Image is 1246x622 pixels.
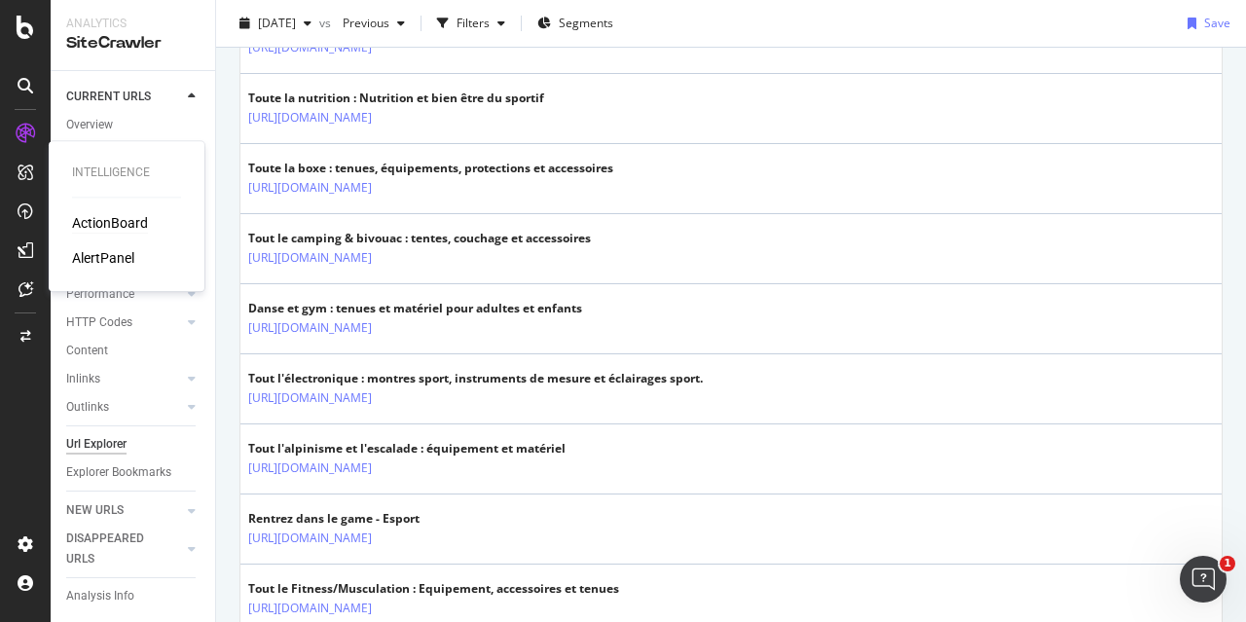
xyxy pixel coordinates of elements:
a: DISAPPEARED URLS [66,529,182,569]
a: [URL][DOMAIN_NAME] [248,529,372,548]
span: vs [319,15,335,31]
a: [URL][DOMAIN_NAME] [248,108,372,128]
div: CURRENT URLS [66,87,151,107]
a: [URL][DOMAIN_NAME] [248,388,372,408]
div: Url Explorer [66,434,127,455]
a: NEW URLS [66,500,182,521]
div: NEW URLS [66,500,124,521]
a: [URL][DOMAIN_NAME] [248,178,372,198]
div: Toute la boxe : tenues, équipements, protections et accessoires [248,160,613,177]
a: HTTP Codes [66,312,182,333]
a: Overview [66,115,202,135]
button: Previous [335,8,413,39]
div: Inlinks [66,369,100,389]
a: Performance [66,284,182,305]
button: Filters [429,8,513,39]
div: Explorer Bookmarks [66,462,171,483]
div: Analysis Info [66,586,134,606]
span: Segments [559,15,613,31]
div: Overview [66,115,113,135]
a: ActionBoard [72,213,148,233]
a: Content [66,341,202,361]
div: Toute la nutrition : Nutrition et bien être du sportif [248,90,544,107]
div: Content [66,341,108,361]
div: Performance [66,284,134,305]
a: AlertPanel [72,248,134,268]
div: Outlinks [66,397,109,418]
span: 1 [1220,556,1235,571]
div: Save [1204,15,1230,31]
a: [URL][DOMAIN_NAME] [248,248,372,268]
div: SiteCrawler [66,32,200,55]
iframe: Intercom live chat [1180,556,1227,603]
a: CURRENT URLS [66,87,182,107]
a: [URL][DOMAIN_NAME] [248,599,372,618]
a: Url Explorer [66,434,202,455]
a: Analysis Info [66,586,202,606]
a: Explorer Bookmarks [66,462,202,483]
div: DISAPPEARED URLS [66,529,165,569]
a: Outlinks [66,397,182,418]
span: 2025 Jul. 29th [258,15,296,31]
div: HTTP Codes [66,312,132,333]
div: Tout le camping & bivouac : tentes, couchage et accessoires [248,230,591,247]
button: Segments [530,8,621,39]
div: Danse et gym : tenues et matériel pour adultes et enfants [248,300,582,317]
div: Tout l'électronique : montres sport, instruments de mesure et éclairages sport. [248,370,703,387]
div: Filters [457,15,490,31]
a: [URL][DOMAIN_NAME] [248,318,372,338]
a: [URL][DOMAIN_NAME] [248,458,372,478]
span: Previous [335,15,389,31]
div: Tout l'alpinisme et l'escalade : équipement et matériel [248,440,566,457]
div: Analytics [66,16,200,32]
div: Tout le Fitness/Musculation : Equipement, accessoires et tenues [248,580,619,598]
div: Rentrez dans le game - Esport [248,510,457,528]
button: Save [1180,8,1230,39]
button: [DATE] [232,8,319,39]
a: Inlinks [66,369,182,389]
div: Intelligence [72,165,181,181]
